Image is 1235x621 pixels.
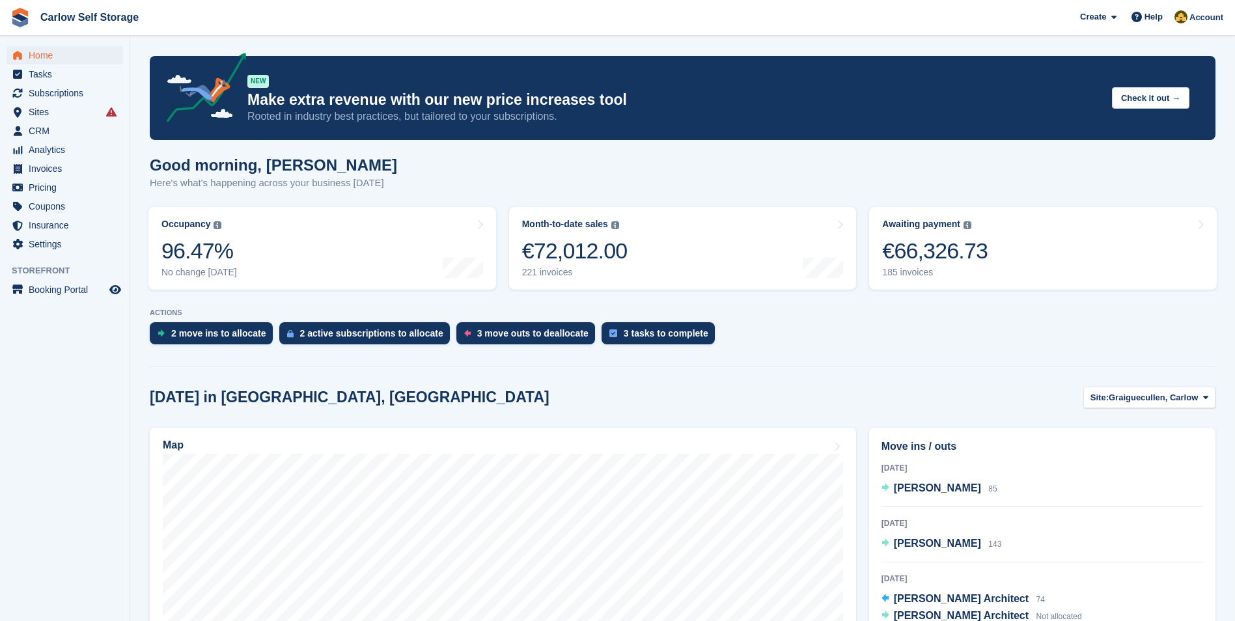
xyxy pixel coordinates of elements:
[1090,391,1109,404] span: Site:
[894,482,981,493] span: [PERSON_NAME]
[1109,391,1198,404] span: Graiguecullen, Carlow
[882,267,988,278] div: 185 invoices
[214,221,221,229] img: icon-info-grey-7440780725fd019a000dd9b08b2336e03edf1995a4989e88bcd33f0948082b44.svg
[7,141,123,159] a: menu
[7,178,123,197] a: menu
[29,65,107,83] span: Tasks
[29,84,107,102] span: Subscriptions
[869,207,1217,290] a: Awaiting payment €66,326.73 185 invoices
[29,46,107,64] span: Home
[1189,11,1223,24] span: Account
[477,328,589,338] div: 3 move outs to deallocate
[247,90,1102,109] p: Make extra revenue with our new price increases tool
[106,107,117,117] i: Smart entry sync failures have occurred
[881,439,1203,454] h2: Move ins / outs
[29,178,107,197] span: Pricing
[107,282,123,297] a: Preview store
[29,235,107,253] span: Settings
[881,591,1045,608] a: [PERSON_NAME] Architect 74
[150,176,397,191] p: Here's what's happening across your business [DATE]
[29,103,107,121] span: Sites
[1036,612,1082,621] span: Not allocated
[882,219,960,230] div: Awaiting payment
[7,46,123,64] a: menu
[7,103,123,121] a: menu
[988,540,1001,549] span: 143
[150,156,397,174] h1: Good morning, [PERSON_NAME]
[29,122,107,140] span: CRM
[161,267,237,278] div: No change [DATE]
[464,329,471,337] img: move_outs_to_deallocate_icon-f764333ba52eb49d3ac5e1228854f67142a1ed5810a6f6cc68b1a99e826820c5.svg
[1036,595,1045,604] span: 74
[1112,87,1189,109] button: Check it out →
[161,238,237,264] div: 96.47%
[7,216,123,234] a: menu
[988,484,997,493] span: 85
[894,610,1029,621] span: [PERSON_NAME] Architect
[29,281,107,299] span: Booking Portal
[1080,10,1106,23] span: Create
[881,517,1203,529] div: [DATE]
[456,322,602,351] a: 3 move outs to deallocate
[602,322,721,351] a: 3 tasks to complete
[7,197,123,215] a: menu
[161,219,210,230] div: Occupancy
[7,84,123,102] a: menu
[29,141,107,159] span: Analytics
[881,480,997,497] a: [PERSON_NAME] 85
[894,593,1029,604] span: [PERSON_NAME] Architect
[7,65,123,83] a: menu
[1174,10,1187,23] img: Kevin Moore
[509,207,857,290] a: Month-to-date sales €72,012.00 221 invoices
[7,159,123,178] a: menu
[247,75,269,88] div: NEW
[964,221,971,229] img: icon-info-grey-7440780725fd019a000dd9b08b2336e03edf1995a4989e88bcd33f0948082b44.svg
[35,7,144,28] a: Carlow Self Storage
[158,329,165,337] img: move_ins_to_allocate_icon-fdf77a2bb77ea45bf5b3d319d69a93e2d87916cf1d5bf7949dd705db3b84f3ca.svg
[7,235,123,253] a: menu
[163,439,184,451] h2: Map
[29,216,107,234] span: Insurance
[10,8,30,27] img: stora-icon-8386f47178a22dfd0bd8f6a31ec36ba5ce8667c1dd55bd0f319d3a0aa187defe.svg
[171,328,266,338] div: 2 move ins to allocate
[148,207,496,290] a: Occupancy 96.47% No change [DATE]
[894,538,981,549] span: [PERSON_NAME]
[609,329,617,337] img: task-75834270c22a3079a89374b754ae025e5fb1db73e45f91037f5363f120a921f8.svg
[287,329,294,338] img: active_subscription_to_allocate_icon-d502201f5373d7db506a760aba3b589e785aa758c864c3986d89f69b8ff3...
[150,322,279,351] a: 2 move ins to allocate
[279,322,456,351] a: 2 active subscriptions to allocate
[12,264,130,277] span: Storefront
[7,122,123,140] a: menu
[522,267,628,278] div: 221 invoices
[882,238,988,264] div: €66,326.73
[29,197,107,215] span: Coupons
[522,219,608,230] div: Month-to-date sales
[1145,10,1163,23] span: Help
[300,328,443,338] div: 2 active subscriptions to allocate
[150,309,1215,317] p: ACTIONS
[156,53,247,127] img: price-adjustments-announcement-icon-8257ccfd72463d97f412b2fc003d46551f7dbcb40ab6d574587a9cd5c0d94...
[7,281,123,299] a: menu
[624,328,708,338] div: 3 tasks to complete
[150,389,549,406] h2: [DATE] in [GEOGRAPHIC_DATA], [GEOGRAPHIC_DATA]
[611,221,619,229] img: icon-info-grey-7440780725fd019a000dd9b08b2336e03edf1995a4989e88bcd33f0948082b44.svg
[29,159,107,178] span: Invoices
[881,573,1203,585] div: [DATE]
[522,238,628,264] div: €72,012.00
[1083,387,1215,408] button: Site: Graiguecullen, Carlow
[881,462,1203,474] div: [DATE]
[247,109,1102,124] p: Rooted in industry best practices, but tailored to your subscriptions.
[881,536,1002,553] a: [PERSON_NAME] 143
